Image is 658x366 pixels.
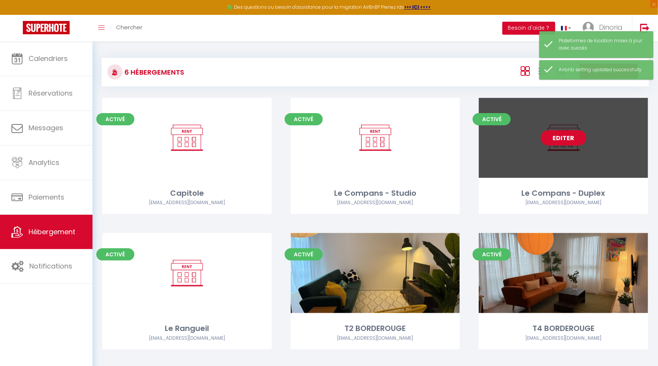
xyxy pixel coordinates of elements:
[116,23,142,31] span: Chercher
[404,4,431,10] a: >>> ICI <<<<
[102,335,272,342] div: Airbnb
[29,261,72,271] span: Notifications
[521,64,530,77] a: Vue en Box
[29,192,64,202] span: Paiements
[583,22,594,33] img: ...
[291,187,460,199] div: Le Compans - Studio
[102,199,272,206] div: Airbnb
[29,158,59,167] span: Analytics
[640,23,650,33] img: logout
[473,248,511,261] span: Activé
[559,66,645,74] div: Airbnb setting updated successfully
[473,113,511,125] span: Activé
[479,323,648,334] div: T4 BORDEROUGE
[539,64,548,77] a: Vue en Liste
[29,88,73,98] span: Réservations
[123,64,184,81] h3: 6 Hébergements
[291,199,460,206] div: Airbnb
[102,323,272,334] div: Le Rangueil
[285,248,323,261] span: Activé
[29,54,68,63] span: Calendriers
[96,113,134,125] span: Activé
[29,227,75,237] span: Hébergement
[110,15,148,42] a: Chercher
[23,21,70,34] img: Super Booking
[479,199,648,206] div: Airbnb
[29,123,63,133] span: Messages
[541,130,586,145] a: Editer
[559,37,645,52] div: Plateformes de location mises à jour avec succès
[291,335,460,342] div: Airbnb
[285,113,323,125] span: Activé
[479,335,648,342] div: Airbnb
[96,248,134,261] span: Activé
[599,22,623,32] span: Dinoria
[577,15,632,42] a: ... Dinoria
[479,187,648,199] div: Le Compans - Duplex
[291,323,460,334] div: T2 BORDEROUGE
[502,22,555,35] button: Besoin d'aide ?
[102,187,272,199] div: Capitole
